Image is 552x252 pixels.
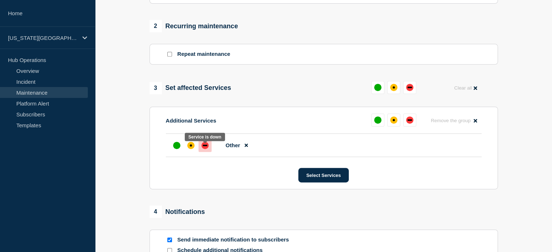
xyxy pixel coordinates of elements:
[187,142,195,149] div: affected
[150,82,231,94] div: Set affected Services
[374,84,381,91] div: up
[390,116,397,124] div: affected
[406,84,413,91] div: down
[150,206,162,218] span: 4
[167,237,172,242] input: Send immediate notification to subscribers
[150,206,205,218] div: Notifications
[403,113,416,127] button: down
[298,168,349,182] button: Select Services
[173,142,180,149] div: up
[177,51,230,58] p: Repeat maintenance
[167,52,172,57] input: Repeat maintenance
[188,135,221,140] div: Service is down
[150,20,162,32] span: 2
[150,20,238,32] div: Recurring maintenance
[371,113,384,127] button: up
[371,81,384,94] button: up
[387,113,400,127] button: affected
[226,142,240,148] span: Other
[450,81,481,95] button: Clear all
[387,81,400,94] button: affected
[150,82,162,94] span: 3
[390,84,397,91] div: affected
[177,236,294,243] p: Send immediate notification to subscribers
[431,118,471,123] span: Remove the group
[166,117,216,124] p: Additional Services
[403,81,416,94] button: down
[8,35,78,41] p: [US_STATE][GEOGRAPHIC_DATA]
[201,142,209,149] div: down
[426,113,482,128] button: Remove the group
[374,116,381,124] div: up
[406,116,413,124] div: down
